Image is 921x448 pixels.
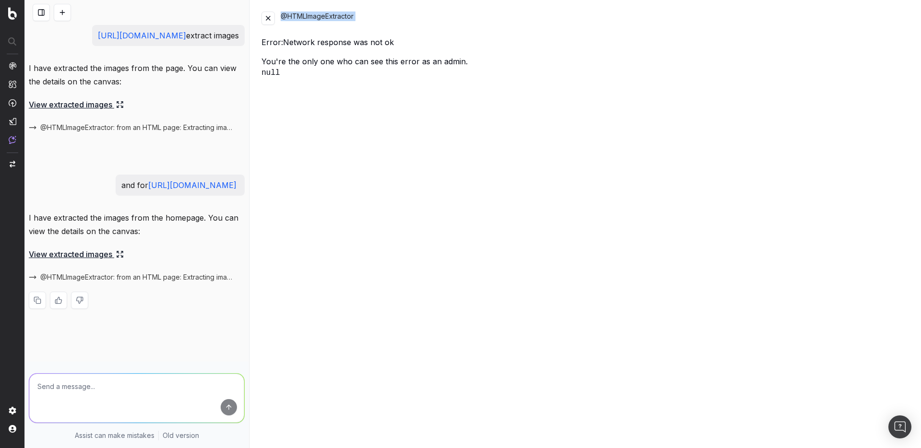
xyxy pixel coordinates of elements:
[29,248,124,261] a: View extracted images
[8,7,17,20] img: Botify logo
[121,178,239,192] p: and for
[98,29,239,42] p: extract images
[29,211,245,238] p: I have extracted the images from the homepage. You can view the details on the canvas:
[9,407,16,414] img: Setting
[29,98,124,111] a: View extracted images
[40,272,233,282] span: @HTMLImageExtractor: from an HTML page: Extracting images from [DOMAIN_NAME][URL]
[75,431,154,440] p: Assist can make mistakes
[29,123,245,132] button: @HTMLImageExtractor: from an HTML page: Extracting images from [DOMAIN_NAME][URL]..
[98,31,186,40] a: [URL][DOMAIN_NAME]
[148,180,236,190] a: [URL][DOMAIN_NAME]
[163,431,199,440] a: Old version
[40,123,233,132] span: @HTMLImageExtractor: from an HTML page: Extracting images from [DOMAIN_NAME][URL]..
[29,272,245,282] button: @HTMLImageExtractor: from an HTML page: Extracting images from [DOMAIN_NAME][URL]
[9,136,16,144] img: Assist
[281,12,909,25] div: @HTMLImageExtractor
[9,80,16,88] img: Intelligence
[9,99,16,107] img: Activation
[261,36,909,48] div: Error: Network response was not ok
[888,415,911,438] div: Open Intercom Messenger
[9,118,16,125] img: Studio
[9,62,16,70] img: Analytics
[29,61,245,88] p: I have extracted the images from the page. You can view the details on the canvas:
[9,425,16,433] img: My account
[261,56,909,79] div: You're the only one who can see this error as an admin.
[261,67,909,79] pre: null
[10,161,15,167] img: Switch project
